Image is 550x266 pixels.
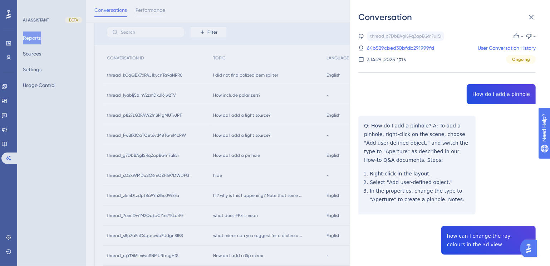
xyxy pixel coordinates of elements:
[358,11,541,23] div: Conversation
[521,32,523,40] div: -
[367,55,407,64] div: 3 אוק׳ 2025, 14:29
[367,44,434,52] a: 64b529cbed30bfdb291999fd
[478,44,536,52] a: User Conversation History
[512,57,530,62] span: Ongoing
[17,2,45,10] span: Need Help?
[370,33,441,39] div: thread_g7DbBAgISRqZapBGfn7uIi5i
[520,238,541,259] iframe: UserGuiding AI Assistant Launcher
[533,32,536,40] div: -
